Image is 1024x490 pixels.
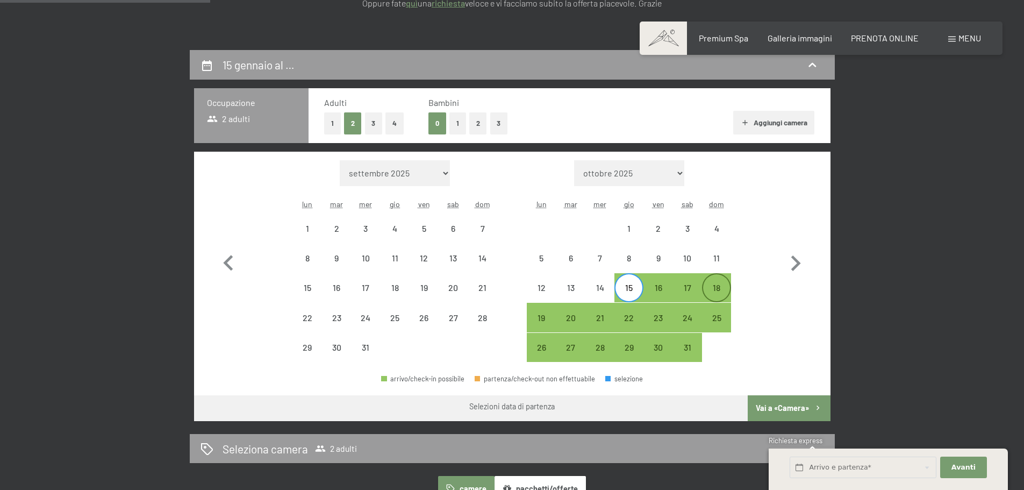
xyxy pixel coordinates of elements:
a: Galleria immagini [768,33,832,43]
div: partenza/check-out possibile [643,273,672,302]
div: partenza/check-out possibile [702,273,731,302]
div: 14 [469,254,496,281]
div: 17 [352,283,379,310]
div: Tue Dec 23 2025 [322,303,351,332]
div: 28 [586,343,613,370]
div: Thu Dec 11 2025 [381,244,410,273]
div: 8 [294,254,321,281]
abbr: giovedì [390,200,400,209]
div: 3 [352,224,379,251]
div: partenza/check-out non effettuabile [351,333,380,362]
div: 15 [615,283,642,310]
div: Mon Jan 19 2026 [527,303,556,332]
div: partenza/check-out possibile [614,273,643,302]
div: partenza/check-out non effettuabile [556,273,585,302]
div: partenza/check-out non effettuabile [643,214,672,243]
div: partenza/check-out non effettuabile [585,244,614,273]
div: 21 [586,314,613,340]
div: Mon Dec 15 2025 [293,273,322,302]
span: Richiesta express [769,436,822,445]
div: partenza/check-out non effettuabile [643,244,672,273]
div: 8 [615,254,642,281]
div: Sun Dec 14 2025 [468,244,497,273]
div: partenza/check-out non effettuabile [527,273,556,302]
a: Premium Spa [699,33,748,43]
div: partenza/check-out non effettuabile [702,214,731,243]
div: 13 [440,254,467,281]
div: 25 [703,314,730,340]
div: 5 [528,254,555,281]
div: 1 [615,224,642,251]
h3: Occupazione [207,97,296,109]
span: 2 adulti [315,443,357,454]
div: 20 [557,314,584,340]
div: Tue Dec 09 2025 [322,244,351,273]
div: 18 [382,283,409,310]
div: Mon Dec 29 2025 [293,333,322,362]
div: 6 [557,254,584,281]
div: 31 [352,343,379,370]
div: Tue Jan 27 2026 [556,333,585,362]
div: Sat Dec 06 2025 [439,214,468,243]
abbr: venerdì [653,200,664,209]
div: Fri Dec 05 2025 [410,214,439,243]
div: 30 [323,343,350,370]
button: 2 [344,112,362,134]
div: partenza/check-out possibile [556,333,585,362]
div: 7 [586,254,613,281]
div: partenza/check-out non effettuabile [614,244,643,273]
div: Sun Jan 04 2026 [702,214,731,243]
abbr: domenica [475,200,490,209]
abbr: lunedì [302,200,312,209]
abbr: domenica [709,200,724,209]
div: 24 [352,314,379,340]
div: selezione [605,375,643,382]
div: partenza/check-out non effettuabile [673,244,702,273]
div: partenza/check-out possibile [673,303,702,332]
div: partenza/check-out possibile [643,333,672,362]
div: Sat Jan 17 2026 [673,273,702,302]
div: partenza/check-out possibile [673,273,702,302]
div: Thu Jan 01 2026 [614,214,643,243]
div: 15 [294,283,321,310]
div: partenza/check-out possibile [556,303,585,332]
div: 2 [645,224,671,251]
div: Fri Dec 26 2025 [410,303,439,332]
div: partenza/check-out non effettuabile [293,303,322,332]
div: 20 [440,283,467,310]
div: partenza/check-out non effettuabile [410,273,439,302]
button: 0 [428,112,446,134]
div: Selezioni data di partenza [469,401,555,412]
a: PRENOTA ONLINE [851,33,919,43]
div: Tue Dec 30 2025 [322,333,351,362]
div: Sun Jan 11 2026 [702,244,731,273]
div: 5 [411,224,438,251]
button: 1 [324,112,341,134]
div: 25 [382,314,409,340]
div: Fri Jan 09 2026 [643,244,672,273]
div: Wed Jan 07 2026 [585,244,614,273]
div: Mon Dec 08 2025 [293,244,322,273]
abbr: giovedì [624,200,634,209]
button: Vai a «Camera» [748,395,830,421]
div: partenza/check-out non effettuabile [439,273,468,302]
div: partenza/check-out possibile [614,303,643,332]
div: partenza/check-out possibile [673,333,702,362]
abbr: venerdì [418,200,430,209]
div: Sat Jan 03 2026 [673,214,702,243]
abbr: mercoledì [359,200,372,209]
div: 29 [294,343,321,370]
span: Bambini [428,97,459,108]
div: partenza/check-out non effettuabile [381,273,410,302]
div: partenza/check-out non effettuabile [702,244,731,273]
div: 30 [645,343,671,370]
div: 29 [615,343,642,370]
div: 4 [703,224,730,251]
button: 2 [469,112,487,134]
div: Tue Dec 16 2025 [322,273,351,302]
div: 16 [645,283,671,310]
div: partenza/check-out non effettuabile [293,273,322,302]
div: partenza/check-out non effettuabile [322,273,351,302]
h2: Seleziona camera [223,441,308,457]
